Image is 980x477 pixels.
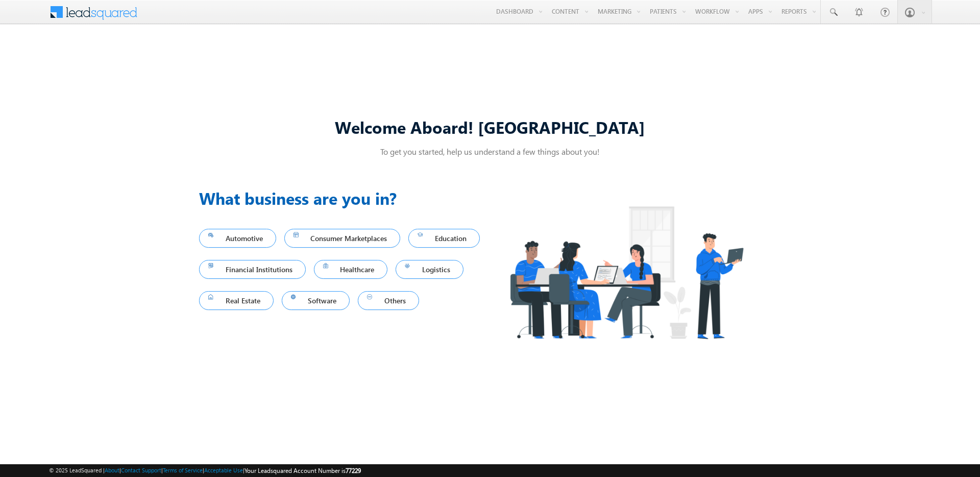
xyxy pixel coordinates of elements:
a: About [105,467,119,473]
a: Acceptable Use [204,467,243,473]
a: Contact Support [121,467,161,473]
span: Software [291,294,341,307]
p: To get you started, help us understand a few things about you! [199,146,781,157]
div: Welcome Aboard! [GEOGRAPHIC_DATA] [199,116,781,138]
span: Real Estate [208,294,264,307]
span: Logistics [405,263,454,276]
span: Financial Institutions [208,263,297,276]
span: Education [418,231,471,245]
span: Automotive [208,231,267,245]
span: Your Leadsquared Account Number is [244,467,361,474]
a: Terms of Service [163,467,203,473]
span: Others [367,294,410,307]
span: 77229 [346,467,361,474]
span: © 2025 LeadSquared | | | | | [49,466,361,475]
span: Healthcare [323,263,379,276]
img: Industry.png [490,186,763,359]
span: Consumer Marketplaces [293,231,391,245]
h3: What business are you in? [199,186,490,210]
